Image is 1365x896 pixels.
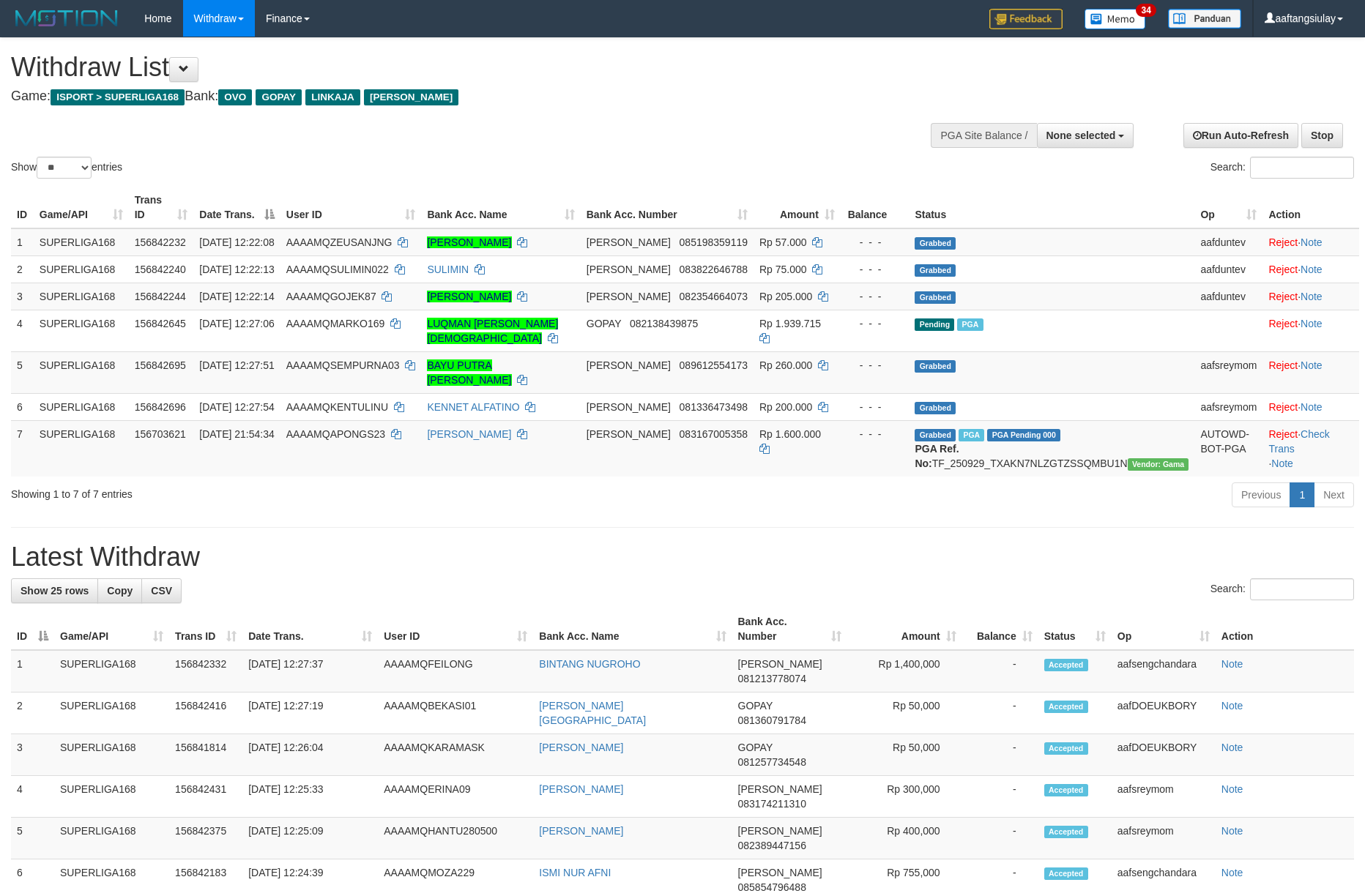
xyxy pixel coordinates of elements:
[738,840,806,851] span: Copy 082389447156 to clipboard
[135,401,186,413] span: 156842696
[1250,578,1354,600] input: Search:
[1301,359,1323,371] a: Note
[1183,123,1298,148] a: Run Auto-Refresh
[378,818,533,859] td: AAAAMQHANTU280500
[107,585,133,597] span: Copy
[199,359,274,371] span: [DATE] 12:27:51
[847,608,962,650] th: Amount: activate to sort column ascending
[427,428,511,440] a: [PERSON_NAME]
[1210,157,1354,179] label: Search:
[11,283,34,310] td: 3
[193,187,280,228] th: Date Trans.: activate to sort column descending
[1038,608,1112,650] th: Status: activate to sort column ascending
[1268,318,1298,329] a: Reject
[759,401,812,413] span: Rp 200.000
[1314,482,1354,507] a: Next
[1301,291,1323,302] a: Note
[847,262,904,277] div: - - -
[11,89,896,104] h4: Game: Bank:
[199,264,274,275] span: [DATE] 12:22:13
[847,316,904,331] div: - - -
[34,283,129,310] td: SUPERLIGA168
[11,255,34,283] td: 2
[1250,157,1354,179] input: Search:
[427,264,469,275] a: SULIMIN
[11,481,558,501] div: Showing 1 to 7 of 7 entries
[1112,776,1216,818] td: aafsreymom
[11,53,896,82] h1: Withdraw List
[286,401,388,413] span: AAAAMQKENTULINU
[680,359,748,371] span: Copy 089612554173 to clipboard
[378,650,533,692] td: AAAAMQFEILONG
[11,393,34,420] td: 6
[11,351,34,393] td: 5
[11,228,34,256] td: 1
[539,700,646,726] a: [PERSON_NAME] [GEOGRAPHIC_DATA]
[286,359,400,371] span: AAAAMQSEMPURNA03
[54,650,169,692] td: SUPERLIGA168
[1268,236,1298,248] a: Reject
[54,692,169,734] td: SUPERLIGA168
[286,428,385,440] span: AAAAMQAPONGS23
[915,291,956,304] span: Grabbed
[218,89,252,105] span: OVO
[587,401,671,413] span: [PERSON_NAME]
[1128,458,1189,471] span: Vendor URL: https://trx31.1velocity.biz
[680,401,748,413] span: Copy 081336473498 to clipboard
[378,776,533,818] td: AAAAMQERINA09
[680,236,748,248] span: Copy 085198359119 to clipboard
[1194,187,1262,228] th: Op: activate to sort column ascending
[738,714,806,726] span: Copy 081360791784 to clipboard
[738,673,806,684] span: Copy 081213778074 to clipboard
[587,264,671,275] span: [PERSON_NAME]
[11,420,34,477] td: 7
[738,700,773,712] span: GOPAY
[1194,393,1262,420] td: aafsreymom
[11,650,54,692] td: 1
[11,187,34,228] th: ID
[1194,420,1262,477] td: AUTOWD-BOT-PGA
[847,235,904,250] div: - - -
[1112,608,1216,650] th: Op: activate to sort column ascending
[34,420,129,477] td: SUPERLIGA168
[1262,187,1359,228] th: Action
[738,658,822,670] span: [PERSON_NAME]
[1262,255,1359,283] td: ·
[135,291,186,302] span: 156842244
[738,881,806,893] span: Copy 085854796488 to clipboard
[581,187,754,228] th: Bank Acc. Number: activate to sort column ascending
[1136,4,1156,17] span: 34
[1210,578,1354,600] label: Search:
[1085,9,1146,29] img: Button%20Memo.svg
[1044,867,1088,880] span: Accepted
[1046,130,1116,141] span: None selected
[680,264,748,275] span: Copy 083822646788 to clipboard
[738,756,806,768] span: Copy 081257734548 to clipboard
[587,359,671,371] span: [PERSON_NAME]
[37,157,92,179] select: Showentries
[1268,264,1298,275] a: Reject
[738,825,822,837] span: [PERSON_NAME]
[1268,359,1298,371] a: Reject
[34,255,129,283] td: SUPERLIGA168
[305,89,360,105] span: LINKAJA
[1268,291,1298,302] a: Reject
[11,542,1354,572] h1: Latest Withdraw
[1262,420,1359,477] td: · ·
[54,776,169,818] td: SUPERLIGA168
[1232,482,1290,507] a: Previous
[1262,228,1359,256] td: ·
[847,289,904,304] div: - - -
[11,776,54,818] td: 4
[539,658,640,670] a: BINTANG NUGROHO
[1194,228,1262,256] td: aafduntev
[1037,123,1134,148] button: None selected
[256,89,302,105] span: GOPAY
[169,734,242,776] td: 156841814
[135,428,186,440] span: 156703621
[909,420,1194,477] td: TF_250929_TXAKN7NLZGTZSSQMBU1N
[21,585,89,597] span: Show 25 rows
[847,776,962,818] td: Rp 300,000
[169,650,242,692] td: 156842332
[1221,783,1243,795] a: Note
